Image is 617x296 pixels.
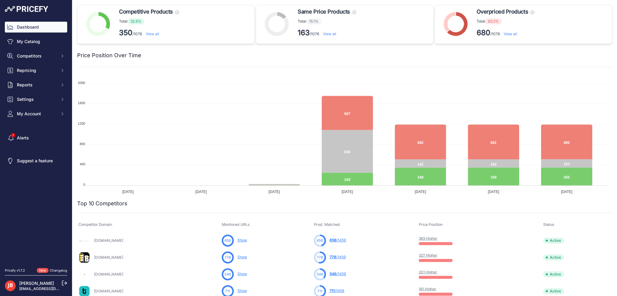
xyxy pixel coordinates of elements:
tspan: [DATE] [122,190,134,194]
span: 63.2% [485,18,502,24]
span: Reports [17,82,56,88]
span: Active [543,271,564,277]
span: 711 [225,288,230,294]
p: /1076 [119,28,179,38]
a: 201 Higher [419,270,437,274]
a: Show [237,255,247,259]
p: Total [477,18,534,24]
span: 711 [330,288,335,293]
tspan: [DATE] [342,190,353,194]
button: Repricing [5,65,67,76]
span: Prod. Matched [314,222,340,227]
span: Monitored URLs [222,222,250,227]
div: Pricefy v1.7.2 [5,268,25,273]
a: [DOMAIN_NAME] [94,255,123,260]
a: Show [237,272,247,276]
button: Competitors [5,51,67,61]
span: 656 [317,238,323,243]
a: [DOMAIN_NAME] [94,238,123,243]
span: 778 [330,255,336,259]
nav: Sidebar [5,22,67,261]
span: 711 [317,288,322,294]
a: [DOMAIN_NAME] [94,289,123,293]
button: Reports [5,79,67,90]
a: View all [323,32,336,36]
a: Dashboard [5,22,67,33]
span: Active [543,238,564,244]
a: 546/1459 [330,272,346,276]
span: Active [543,254,564,260]
span: Repricing [17,67,56,73]
span: New [37,268,49,273]
tspan: 1600 [78,101,85,105]
a: [EMAIL_ADDRESS][DOMAIN_NAME] [19,286,82,291]
tspan: 0 [83,183,85,186]
span: Overpriced Products [477,8,528,16]
a: View all [146,32,159,36]
tspan: [DATE] [561,190,572,194]
tspan: [DATE] [488,190,499,194]
span: Settings [17,96,56,102]
a: View all [504,32,517,36]
a: Show [237,288,247,293]
span: 15.1% [306,18,321,24]
tspan: 2000 [78,81,85,85]
span: 546 [224,272,231,277]
p: Total [298,18,356,24]
a: My Catalog [5,36,67,47]
span: 778 [224,255,231,260]
span: 546 [317,272,323,277]
p: /1076 [298,28,356,38]
span: Price Position [419,222,443,227]
strong: 680 [477,28,490,37]
a: Suggest a feature [5,155,67,166]
button: Settings [5,94,67,105]
span: 778 [317,255,323,260]
strong: 350 [119,28,133,37]
button: My Account [5,108,67,119]
a: 161 Higher [419,287,436,291]
span: 546 [330,272,337,276]
a: 656/1459 [330,238,346,242]
span: Status [543,222,554,227]
strong: 163 [298,28,310,37]
img: Pricefy Logo [5,6,48,12]
span: Competitor Domain [78,222,112,227]
tspan: [DATE] [196,190,207,194]
tspan: [DATE] [268,190,280,194]
tspan: 400 [80,162,85,166]
a: 778/1459 [330,255,346,259]
a: 383 Higher [419,236,437,241]
tspan: [DATE] [415,190,426,194]
tspan: 1200 [78,122,85,125]
a: [PERSON_NAME] [19,281,54,286]
tspan: 800 [80,142,85,146]
span: 656 [330,238,337,242]
a: 711/1459 [330,288,344,293]
span: 656 [224,238,231,243]
a: Alerts [5,132,67,143]
a: [DOMAIN_NAME] [94,272,123,276]
span: My Account [17,111,56,117]
h2: Top 10 Competitors [77,199,127,208]
a: Changelog [50,268,67,273]
h2: Price Position Over Time [77,51,141,60]
span: Active [543,288,564,294]
span: 32.5% [127,18,144,24]
p: /1076 [477,28,534,38]
span: Competitors [17,53,56,59]
p: Total [119,18,179,24]
span: Competitive Products [119,8,173,16]
span: Same Price Products [298,8,350,16]
a: 327 Higher [419,253,437,257]
a: Show [237,238,247,242]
